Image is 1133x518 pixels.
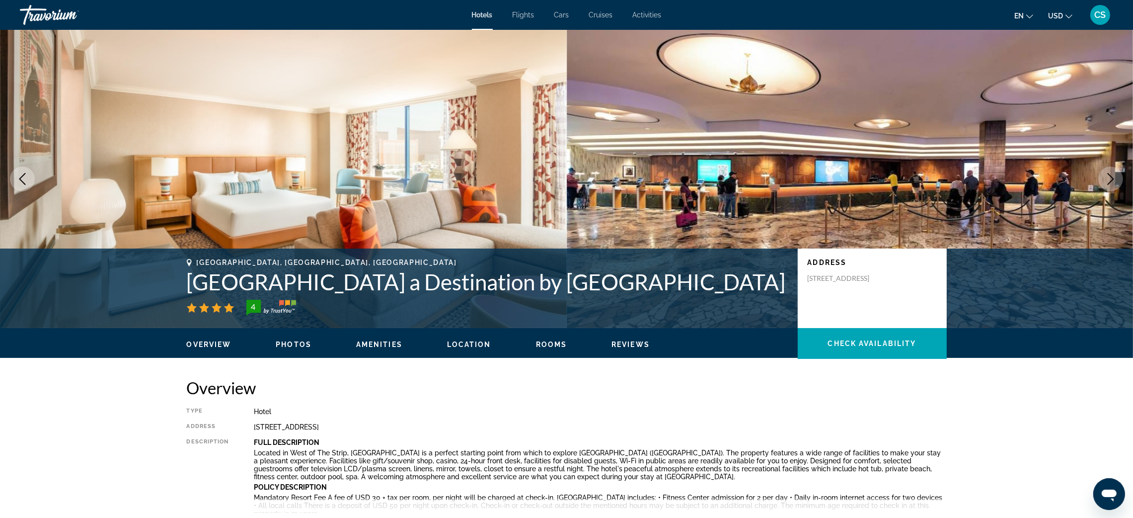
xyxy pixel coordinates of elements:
p: [STREET_ADDRESS] [808,274,887,283]
b: Full Description [254,438,319,446]
iframe: Button to launch messaging window [1093,478,1125,510]
button: Location [447,340,491,349]
a: Hotels [472,11,493,19]
a: Flights [513,11,534,19]
span: en [1014,12,1024,20]
p: Mandatory Resort Fee A fee of USD 30 + tax per room, per night will be charged at check-in. [GEOG... [254,494,947,518]
div: Hotel [254,408,947,416]
p: Located in West of The Strip, [GEOGRAPHIC_DATA] is a perfect starting point from which to explore... [254,449,947,481]
button: Overview [187,340,231,349]
span: Photos [276,341,311,348]
button: Change language [1014,8,1033,23]
img: trustyou-badge-hor.svg [246,300,296,316]
a: Cruises [589,11,613,19]
button: Change currency [1048,8,1072,23]
div: 4 [243,301,263,313]
button: Reviews [611,340,650,349]
button: Previous image [10,167,35,191]
button: Next image [1098,167,1123,191]
span: Location [447,341,491,348]
button: Photos [276,340,311,349]
button: Check Availability [798,328,947,359]
h2: Overview [187,378,947,398]
a: Activities [633,11,662,19]
p: Address [808,259,937,266]
b: Policy Description [254,483,327,491]
span: Rooms [536,341,567,348]
button: User Menu [1087,4,1113,25]
button: Rooms [536,340,567,349]
div: Description [187,438,229,513]
span: USD [1048,12,1063,20]
a: Travorium [20,2,119,28]
span: CS [1095,10,1106,20]
span: Reviews [611,341,650,348]
button: Amenities [356,340,402,349]
span: Overview [187,341,231,348]
div: [STREET_ADDRESS] [254,423,947,431]
div: Type [187,408,229,416]
a: Cars [554,11,569,19]
span: Amenities [356,341,402,348]
span: [GEOGRAPHIC_DATA], [GEOGRAPHIC_DATA], [GEOGRAPHIC_DATA] [197,259,457,266]
div: Address [187,423,229,431]
h1: [GEOGRAPHIC_DATA] a Destination by [GEOGRAPHIC_DATA] [187,269,788,295]
span: Check Availability [828,340,916,347]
